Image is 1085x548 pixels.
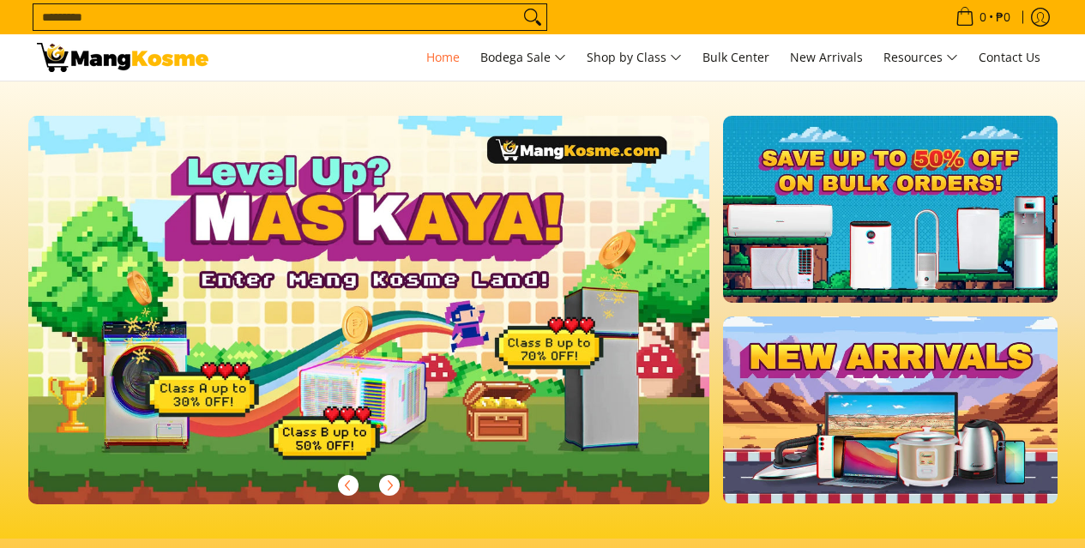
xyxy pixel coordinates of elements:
[883,47,958,69] span: Resources
[993,11,1013,23] span: ₱0
[970,34,1049,81] a: Contact Us
[702,49,769,65] span: Bulk Center
[781,34,871,81] a: New Arrivals
[472,34,575,81] a: Bodega Sale
[979,49,1040,65] span: Contact Us
[578,34,690,81] a: Shop by Class
[875,34,967,81] a: Resources
[371,467,408,504] button: Next
[694,34,778,81] a: Bulk Center
[587,47,682,69] span: Shop by Class
[519,4,546,30] button: Search
[950,8,1016,27] span: •
[480,47,566,69] span: Bodega Sale
[977,11,989,23] span: 0
[418,34,468,81] a: Home
[28,116,710,504] img: Gaming desktop banner
[426,49,460,65] span: Home
[329,467,367,504] button: Previous
[226,34,1049,81] nav: Main Menu
[790,49,863,65] span: New Arrivals
[37,43,208,72] img: Mang Kosme: Your Home Appliances Warehouse Sale Partner!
